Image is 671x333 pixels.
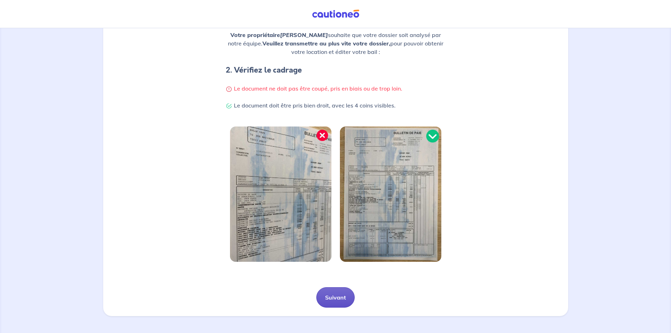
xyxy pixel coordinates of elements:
p: souhaite que votre dossier soit analysé par notre équipe. pour pouvoir obtenir votre location et ... [226,31,446,56]
strong: Votre propriétaire [230,31,328,38]
button: Suivant [316,287,355,308]
em: [PERSON_NAME] [280,31,328,38]
h4: 2. Vérifiez le cadrage [226,64,446,76]
p: Le document doit être pris bien droit, avec les 4 coins visibles. [226,101,446,110]
img: Warning [226,86,232,92]
strong: Veuillez transmettre au plus vite votre dossier, [262,40,390,47]
img: Image bien cadrée 2 [340,127,441,262]
img: Image bien cadrée 1 [230,127,331,262]
img: Cautioneo [309,10,362,18]
img: Check [226,103,232,109]
p: Le document ne doit pas être coupé, pris en biais ou de trop loin. [226,84,446,93]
